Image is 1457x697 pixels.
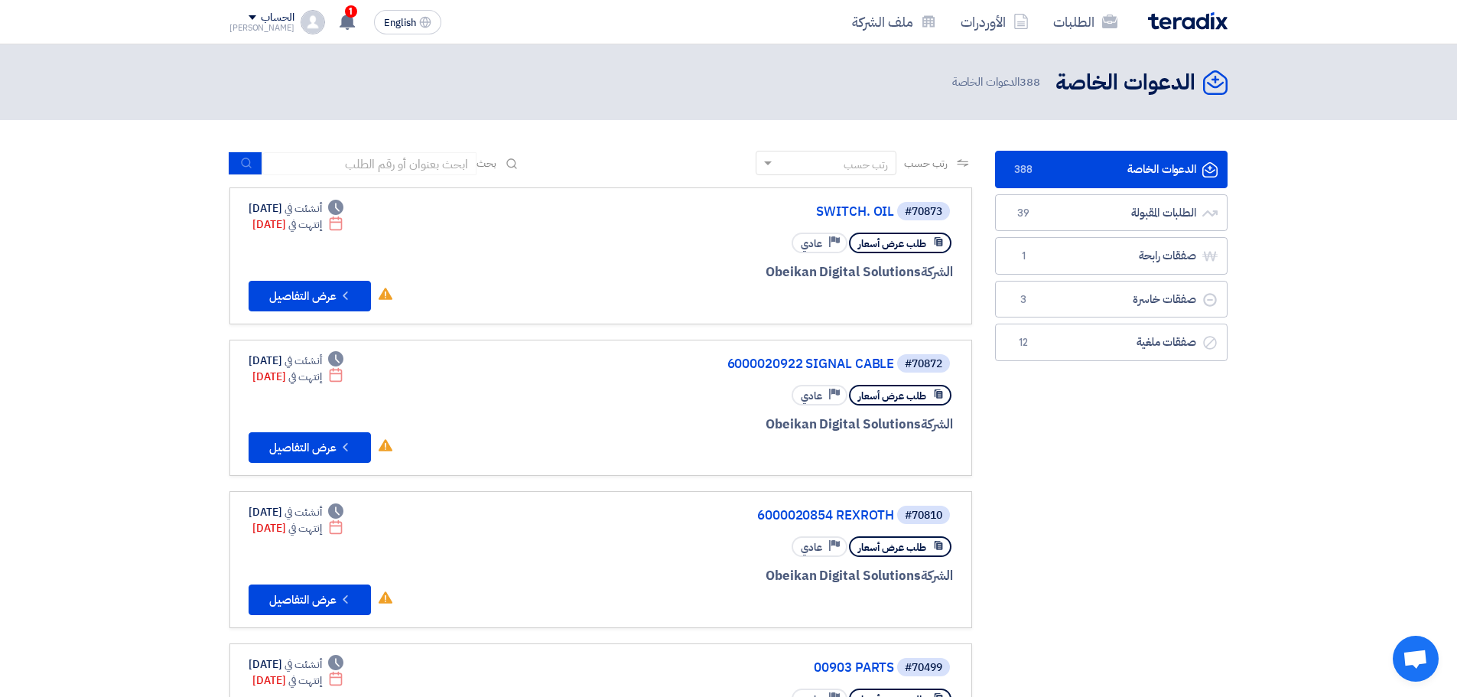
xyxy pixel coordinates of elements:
[585,415,953,435] div: Obeikan Digital Solutions
[858,236,926,251] span: طلب عرض أسعار
[904,155,948,171] span: رتب حسب
[345,5,357,18] span: 1
[1148,12,1228,30] img: Teradix logo
[1020,73,1040,90] span: 388
[858,389,926,403] span: طلب عرض أسعار
[249,656,343,673] div: [DATE]
[249,200,343,217] div: [DATE]
[1393,636,1439,682] a: Open chat
[374,10,441,34] button: English
[1014,249,1033,264] span: 1
[1014,292,1033,308] span: 3
[905,510,942,521] div: #70810
[285,353,321,369] span: أنشئت في
[285,200,321,217] span: أنشئت في
[301,10,325,34] img: profile_test.png
[995,324,1228,361] a: صفقات ملغية12
[858,540,926,555] span: طلب عرض أسعار
[921,566,954,585] span: الشركة
[588,357,894,371] a: 6000020922 SIGNAL CABLE
[1014,335,1033,350] span: 12
[952,73,1043,91] span: الدعوات الخاصة
[249,281,371,311] button: عرض التفاصيل
[288,673,321,689] span: إنتهت في
[1055,68,1195,98] h2: الدعوات الخاصة
[288,217,321,233] span: إنتهت في
[249,353,343,369] div: [DATE]
[252,520,343,536] div: [DATE]
[801,236,822,251] span: عادي
[840,4,948,40] a: ملف الشركة
[585,262,953,282] div: Obeikan Digital Solutions
[285,656,321,673] span: أنشئت في
[995,194,1228,232] a: الطلبات المقبولة39
[948,4,1041,40] a: الأوردرات
[588,661,894,675] a: 00903 PARTS
[1014,206,1033,221] span: 39
[229,24,294,32] div: [PERSON_NAME]
[801,540,822,555] span: عادي
[905,207,942,217] div: #70873
[588,509,894,523] a: 6000020854 REXROTH
[1014,162,1033,178] span: 388
[905,359,942,370] div: #70872
[995,151,1228,188] a: الدعوات الخاصة388
[995,281,1228,318] a: صفقات خاسرة3
[905,663,942,673] div: #70499
[921,262,954,282] span: الشركة
[476,155,496,171] span: بحث
[249,432,371,463] button: عرض التفاصيل
[588,205,894,219] a: SWITCH. OIL
[585,566,953,586] div: Obeikan Digital Solutions
[252,673,343,689] div: [DATE]
[252,369,343,385] div: [DATE]
[1041,4,1130,40] a: الطلبات
[285,504,321,520] span: أنشئت في
[288,369,321,385] span: إنتهت في
[249,585,371,615] button: عرض التفاصيل
[252,217,343,233] div: [DATE]
[261,11,294,24] div: الحساب
[995,237,1228,275] a: صفقات رابحة1
[384,18,416,28] span: English
[844,157,888,173] div: رتب حسب
[921,415,954,434] span: الشركة
[262,152,476,175] input: ابحث بعنوان أو رقم الطلب
[801,389,822,403] span: عادي
[249,504,343,520] div: [DATE]
[288,520,321,536] span: إنتهت في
